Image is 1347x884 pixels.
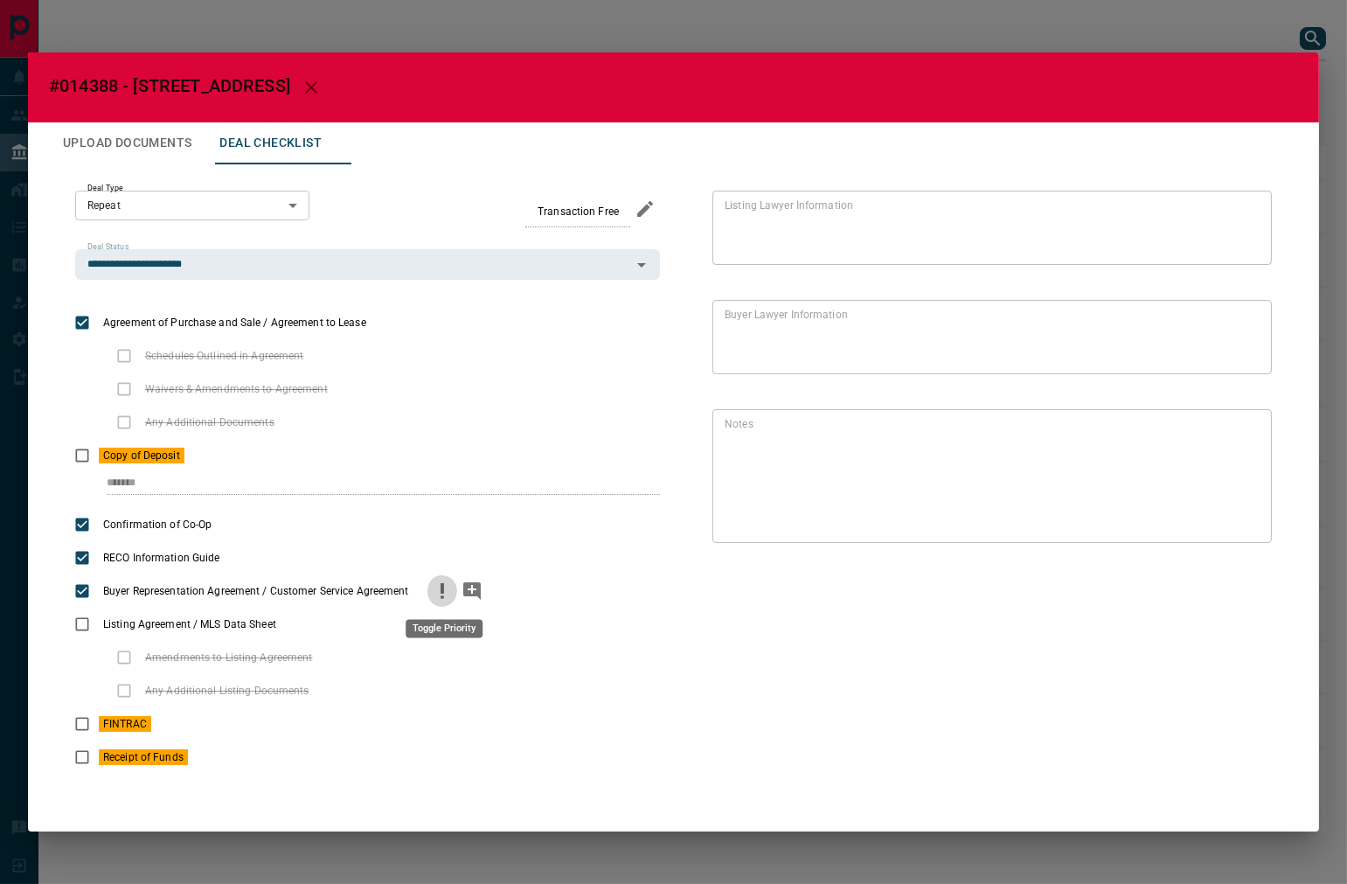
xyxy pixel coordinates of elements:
[99,716,151,732] span: FINTRAC
[427,574,457,608] button: priority
[725,417,1253,536] textarea: text field
[99,616,281,632] span: Listing Agreement / MLS Data Sheet
[87,183,123,194] label: Deal Type
[725,198,1253,258] textarea: text field
[99,315,371,331] span: Agreement of Purchase and Sale / Agreement to Lease
[99,448,184,463] span: Copy of Deposit
[205,122,336,164] button: Deal Checklist
[141,683,314,699] span: Any Additional Listing Documents
[141,650,317,665] span: Amendments to Listing Agreement
[99,550,224,566] span: RECO Information Guide
[725,308,1253,367] textarea: text field
[630,194,660,224] button: edit
[99,517,216,532] span: Confirmation of Co-Op
[87,241,128,253] label: Deal Status
[141,414,279,430] span: Any Additional Documents
[141,348,309,364] span: Schedules Outlined in Agreement
[141,381,332,397] span: Waivers & Amendments to Agreement
[629,253,654,277] button: Open
[75,191,309,220] div: Repeat
[99,749,188,765] span: Receipt of Funds
[457,574,487,608] button: add note
[49,122,205,164] button: Upload Documents
[99,583,413,599] span: Buyer Representation Agreement / Customer Service Agreement
[49,75,290,96] span: #014388 - [STREET_ADDRESS]
[406,619,483,637] div: Toggle Priority
[107,472,623,495] input: checklist input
